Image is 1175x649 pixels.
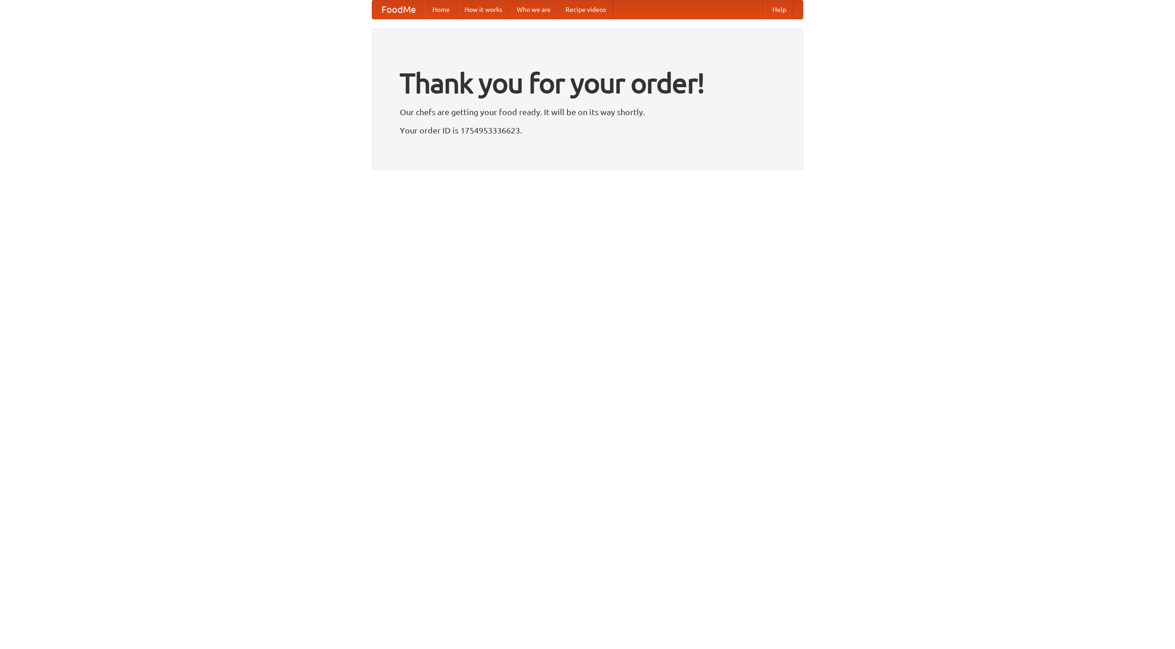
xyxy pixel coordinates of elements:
a: Recipe videos [558,0,613,19]
a: FoodMe [372,0,425,19]
h1: Thank you for your order! [400,61,775,105]
a: Home [425,0,457,19]
a: Who we are [509,0,558,19]
a: Help [765,0,794,19]
a: How it works [457,0,509,19]
p: Your order ID is 1754953336623. [400,123,775,137]
p: Our chefs are getting your food ready. It will be on its way shortly. [400,105,775,119]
